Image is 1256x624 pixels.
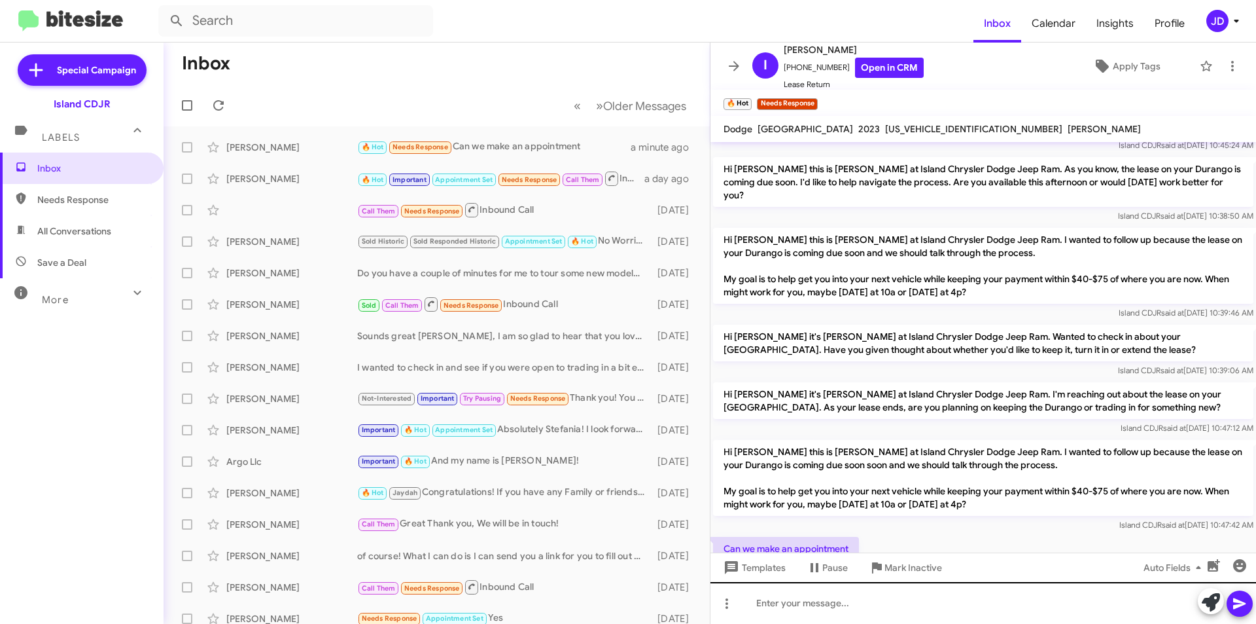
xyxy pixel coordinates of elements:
h1: Inbox [182,53,230,74]
button: JD [1195,10,1242,32]
button: Auto Fields [1133,556,1217,579]
span: [GEOGRAPHIC_DATA] [758,123,853,135]
span: Important [421,394,455,403]
div: [PERSON_NAME] [226,392,357,405]
nav: Page navigation example [567,92,694,119]
a: Inbox [973,5,1021,43]
button: Templates [710,556,796,579]
a: Insights [1086,5,1144,43]
div: [PERSON_NAME] [226,424,357,437]
span: 🔥 Hot [404,426,427,434]
span: « [574,98,581,114]
div: [PERSON_NAME] [226,329,357,342]
div: [PERSON_NAME] [226,581,357,594]
div: [DATE] [651,266,699,280]
div: Inbound Call [357,296,651,312]
span: More [42,294,69,306]
span: said at [1160,211,1183,221]
span: Pause [822,556,848,579]
div: [PERSON_NAME] [226,235,357,248]
span: Appointment Set [435,426,493,434]
span: Call Them [566,175,600,184]
div: Absolutely Stefania! I look forward to meeting with you then! [357,422,651,437]
a: Special Campaign [18,54,147,86]
span: Island CDJR [DATE] 10:39:46 AM [1119,308,1253,318]
a: Open in CRM [855,58,924,78]
div: [DATE] [651,486,699,500]
div: No Worries, I will make sure to have everything ready by the time they arrive! Safe travels! [357,234,651,249]
div: [PERSON_NAME] [226,141,357,154]
div: JD [1206,10,1229,32]
button: Apply Tags [1059,54,1193,78]
span: 🔥 Hot [404,457,427,466]
span: Important [362,457,396,466]
span: Appointment Set [505,237,563,246]
span: Auto Fields [1143,556,1206,579]
div: Great Thank you, We will be in touch! [357,517,651,532]
div: [PERSON_NAME] [226,266,357,280]
span: Not-Interested [362,394,412,403]
span: Needs Response [37,193,148,206]
span: Older Messages [603,99,686,113]
span: Important [392,175,427,184]
div: [PERSON_NAME] [226,172,357,185]
div: [DATE] [651,204,699,217]
span: Needs Response [392,143,448,151]
span: Needs Response [502,175,557,184]
div: [PERSON_NAME] [226,518,357,531]
span: Sold Responded Historic [413,237,497,246]
span: [PERSON_NAME] [1068,123,1141,135]
span: Call Them [362,584,396,593]
span: I [763,55,767,76]
div: [DATE] [651,329,699,342]
div: a minute ago [631,141,699,154]
span: 🔥 Hot [362,175,384,184]
span: Save a Deal [37,256,86,269]
div: [DATE] [651,361,699,374]
div: [DATE] [651,392,699,405]
p: Hi [PERSON_NAME] this is [PERSON_NAME] at Island Chrysler Dodge Jeep Ram. As you know, the lease ... [713,157,1253,207]
div: Argo Llc [226,455,357,468]
div: Thank you! You do the same! [357,391,651,406]
span: Call Them [385,301,419,310]
div: And my name is [PERSON_NAME]! [357,454,651,469]
span: Appointment Set [435,175,493,184]
small: 🔥 Hot [724,98,752,110]
span: [PERSON_NAME] [784,42,924,58]
span: Needs Response [362,614,417,623]
div: [DATE] [651,455,699,468]
span: 🔥 Hot [362,488,384,497]
div: [DATE] [651,235,699,248]
small: Needs Response [757,98,817,110]
span: Call Them [362,207,396,215]
span: Needs Response [404,584,460,593]
span: Island CDJR [DATE] 10:38:50 AM [1118,211,1253,221]
a: Profile [1144,5,1195,43]
span: Important [362,426,396,434]
span: Island CDJR [DATE] 10:45:24 AM [1119,140,1253,150]
div: I wanted to check in and see if you were open to trading in a bit early! [357,361,651,374]
a: Calendar [1021,5,1086,43]
button: Mark Inactive [858,556,952,579]
div: Sounds great [PERSON_NAME], I am so glad to hear that you love it! If you would like, we could co... [357,329,651,342]
div: Inbound Call [357,579,651,595]
p: Can we make an appointment [713,537,859,560]
span: Templates [721,556,786,579]
button: Previous [566,92,589,119]
span: said at [1161,308,1184,318]
div: of course! What I can do is I can send you a link for you to fill out since I haven't seen the ca... [357,549,651,562]
span: Needs Response [404,207,460,215]
div: Inbound Call [357,170,644,187]
div: Do you have a couple of minutes for me to tour some new models, we can go over some new leases, a... [357,266,651,280]
span: [PHONE_NUMBER] [784,58,924,78]
span: Island CDJR [DATE] 10:39:06 AM [1118,365,1253,375]
div: Congratulations! If you have any Family or friends to refer us to That will be greatly Appreciated! [357,485,651,500]
span: Sold Historic [362,237,405,246]
span: Special Campaign [57,64,136,77]
button: Pause [796,556,858,579]
span: Needs Response [510,394,566,403]
span: Mark Inactive [884,556,942,579]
